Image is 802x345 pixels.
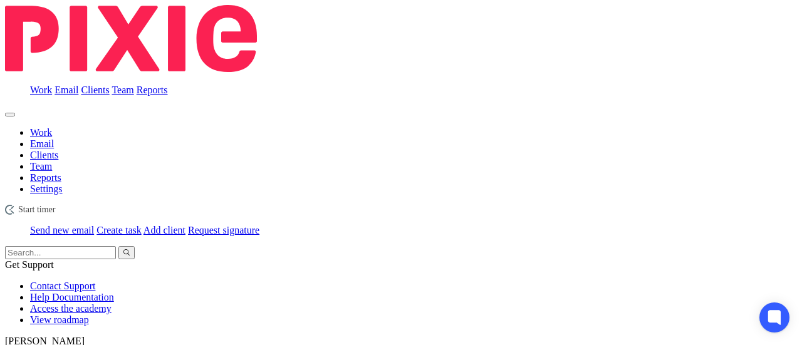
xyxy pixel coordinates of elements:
[30,150,58,160] a: Clients
[30,314,89,325] a: View roadmap
[30,127,52,138] a: Work
[118,246,135,259] button: Search
[137,85,168,95] a: Reports
[30,183,63,194] a: Settings
[30,292,114,302] a: Help Documentation
[188,225,259,235] a: Request signature
[30,138,54,149] a: Email
[30,161,52,172] a: Team
[5,259,54,270] span: Get Support
[96,225,142,235] a: Create task
[112,85,133,95] a: Team
[30,303,112,314] a: Access the academy
[18,205,56,215] span: Start timer
[30,172,61,183] a: Reports
[55,85,78,95] a: Email
[30,281,95,291] a: Contact Support
[143,225,185,235] a: Add client
[5,246,116,259] input: Search
[81,85,109,95] a: Clients
[5,205,797,215] div: My Aligned Purpose (1313585 BC Ltd)
[30,225,94,235] a: Send new email
[30,85,52,95] a: Work
[5,5,257,72] img: Pixie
